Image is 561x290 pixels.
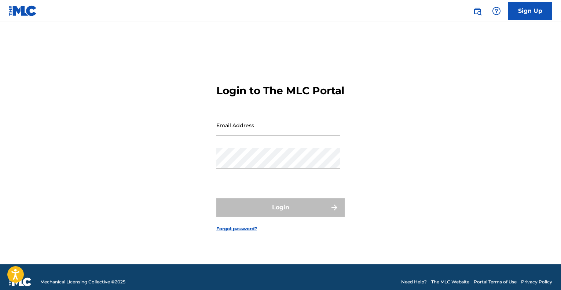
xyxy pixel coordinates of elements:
[489,4,504,18] div: Help
[40,279,125,285] span: Mechanical Licensing Collective © 2025
[474,279,517,285] a: Portal Terms of Use
[401,279,427,285] a: Need Help?
[508,2,552,20] a: Sign Up
[431,279,469,285] a: The MLC Website
[473,7,482,15] img: search
[9,5,37,16] img: MLC Logo
[470,4,485,18] a: Public Search
[521,279,552,285] a: Privacy Policy
[524,255,561,290] iframe: Chat Widget
[216,84,344,97] h3: Login to The MLC Portal
[492,7,501,15] img: help
[216,225,257,232] a: Forgot password?
[9,278,32,286] img: logo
